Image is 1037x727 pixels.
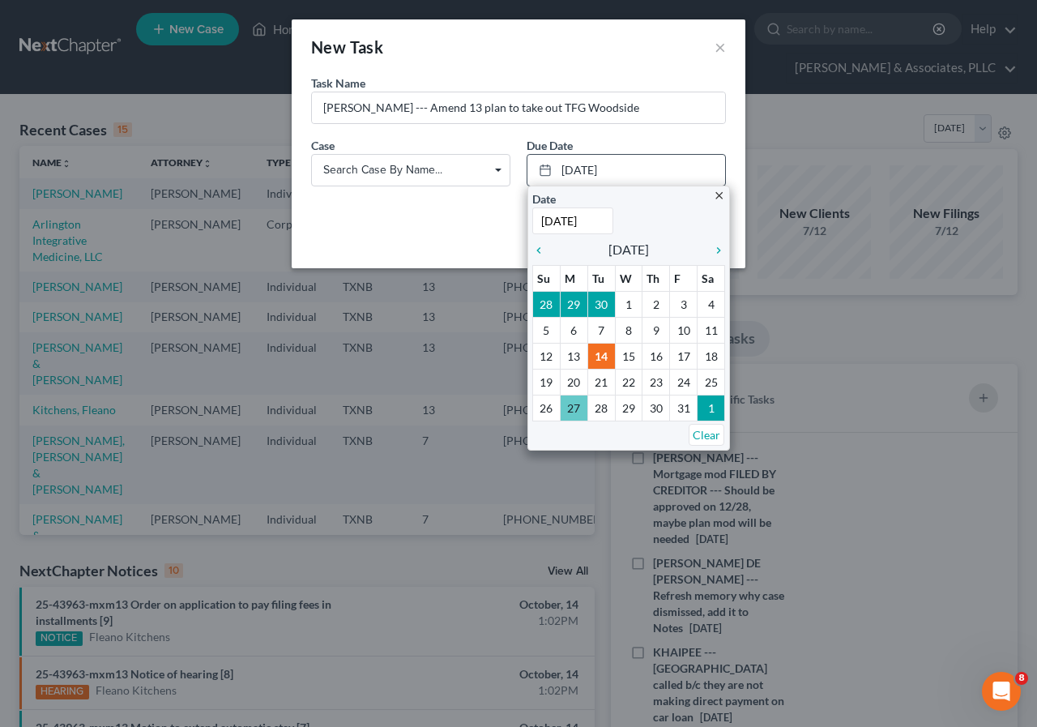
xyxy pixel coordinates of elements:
[532,240,553,259] a: chevron_left
[1015,672,1028,685] span: 8
[670,291,698,317] td: 3
[533,369,561,395] td: 19
[587,265,615,291] th: Tu
[527,137,573,154] label: Due Date
[670,317,698,343] td: 10
[323,161,498,178] span: Search case by name...
[608,240,649,259] span: [DATE]
[560,395,587,421] td: 27
[533,265,561,291] th: Su
[527,155,725,186] a: [DATE]
[311,137,335,154] label: Case
[704,240,725,259] a: chevron_right
[615,343,642,369] td: 15
[670,265,698,291] th: F
[698,291,725,317] td: 4
[715,37,726,57] button: ×
[670,395,698,421] td: 31
[615,395,642,421] td: 29
[642,317,670,343] td: 9
[560,343,587,369] td: 13
[642,343,670,369] td: 16
[533,343,561,369] td: 12
[698,395,725,421] td: 1
[532,190,556,207] label: Date
[698,343,725,369] td: 18
[560,291,587,317] td: 29
[689,424,724,446] a: Clear
[615,317,642,343] td: 8
[698,265,725,291] th: Sa
[350,37,384,57] span: Task
[642,369,670,395] td: 23
[560,265,587,291] th: M
[670,369,698,395] td: 24
[587,317,615,343] td: 7
[587,343,615,369] td: 14
[642,265,670,291] th: Th
[982,672,1021,711] iframe: Intercom live chat
[713,186,725,204] a: close
[560,369,587,395] td: 20
[533,317,561,343] td: 5
[560,317,587,343] td: 6
[587,395,615,421] td: 28
[642,395,670,421] td: 30
[642,291,670,317] td: 2
[615,291,642,317] td: 1
[532,207,613,234] input: 1/1/2013
[713,190,725,202] i: close
[615,369,642,395] td: 22
[698,317,725,343] td: 11
[533,291,561,317] td: 28
[587,291,615,317] td: 30
[698,369,725,395] td: 25
[704,244,725,257] i: chevron_right
[587,369,615,395] td: 21
[532,244,553,257] i: chevron_left
[312,92,725,123] input: Enter task name..
[615,265,642,291] th: W
[533,395,561,421] td: 26
[311,76,365,90] span: Task Name
[670,343,698,369] td: 17
[311,37,346,57] span: New
[311,154,510,186] span: Select box activate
